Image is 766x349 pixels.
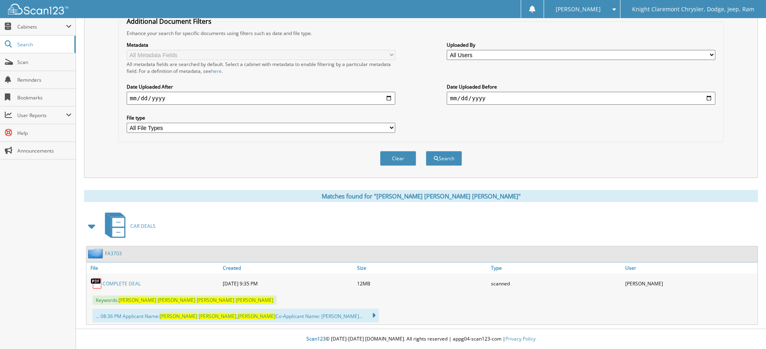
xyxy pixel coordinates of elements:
[127,83,395,90] label: Date Uploaded After
[130,223,156,229] span: CAR DEALS
[489,262,623,273] a: Type
[17,41,70,48] span: Search
[84,190,758,202] div: Matches found for "[PERSON_NAME] [PERSON_NAME] [PERSON_NAME]"
[17,23,66,30] span: Cabinets
[119,297,156,304] span: [PERSON_NAME]
[103,280,141,287] a: COMPLETE DEAL
[623,262,758,273] a: User
[447,41,715,48] label: Uploaded By
[726,310,766,349] iframe: Chat Widget
[623,275,758,291] div: [PERSON_NAME]
[426,151,462,166] button: Search
[88,248,105,258] img: folder2.png
[447,83,715,90] label: Date Uploaded Before
[123,17,216,26] legend: Additional Document Filters
[17,76,72,83] span: Reminders
[17,112,66,119] span: User Reports
[355,262,489,273] a: Size
[306,335,326,342] span: Scan123
[92,309,379,322] div: ... 08:36 PM Applicant Name: , Co-Applicant Name: [PERSON_NAME]...
[127,61,395,74] div: All metadata fields are searched by default. Select a cabinet with metadata to enable filtering b...
[197,297,234,304] span: [PERSON_NAME]
[221,275,355,291] div: [DATE] 9:35 PM
[380,151,416,166] button: Clear
[8,4,68,14] img: scan123-logo-white.svg
[90,277,103,289] img: PDF.png
[127,92,395,105] input: start
[505,335,536,342] a: Privacy Policy
[17,147,72,154] span: Announcements
[221,262,355,273] a: Created
[355,275,489,291] div: 12MB
[447,92,715,105] input: end
[86,262,221,273] a: File
[100,210,156,242] a: CAR DEALS
[105,250,122,257] a: FA3703
[632,7,754,12] span: Knight Claremont Chrysler, Dodge, Jeep, Ram
[238,313,275,320] span: [PERSON_NAME]
[17,59,72,66] span: Scan
[127,114,395,121] label: File type
[489,275,623,291] div: scanned
[92,295,277,305] span: Keywords:
[127,41,395,48] label: Metadata
[123,30,719,37] div: Enhance your search for specific documents using filters such as date and file type.
[211,68,222,74] a: here
[76,329,766,349] div: © [DATE]-[DATE] [DOMAIN_NAME]. All rights reserved | appg04-scan123-com |
[158,297,195,304] span: [PERSON_NAME]
[236,297,273,304] span: [PERSON_NAME]
[199,313,236,320] span: [PERSON_NAME]
[17,94,72,101] span: Bookmarks
[160,313,197,320] span: [PERSON_NAME]
[17,130,72,136] span: Help
[556,7,601,12] span: [PERSON_NAME]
